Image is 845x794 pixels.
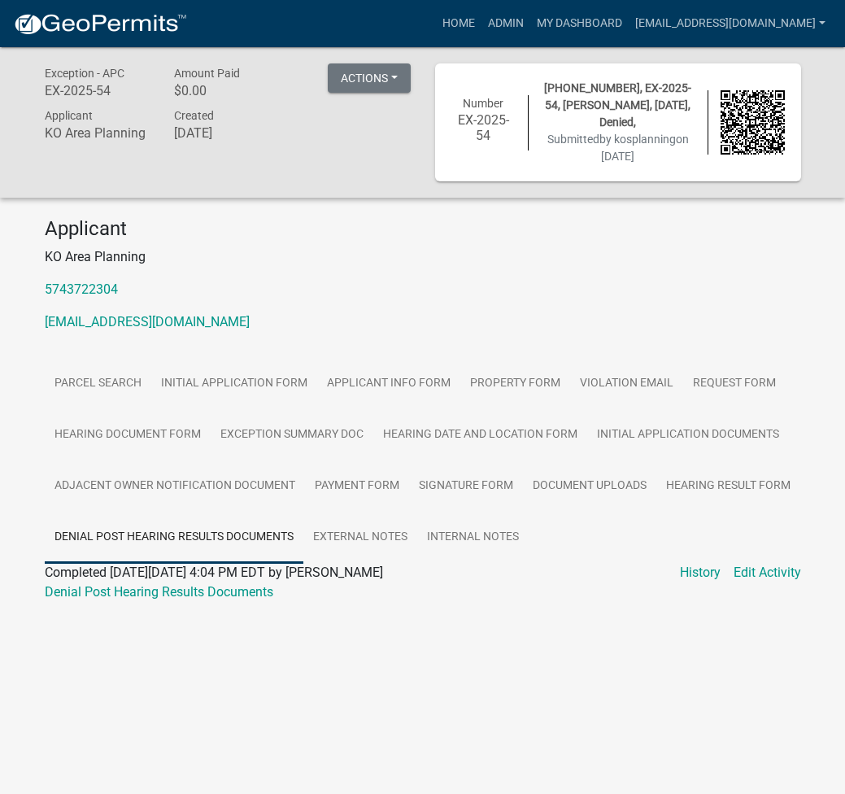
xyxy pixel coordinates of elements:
[45,281,118,297] a: 5743722304
[45,584,273,600] a: Denial Post Hearing Results Documents
[174,125,280,141] h6: [DATE]
[373,409,587,461] a: Hearing Date and Location Form
[570,358,683,410] a: Violation Email
[629,8,832,39] a: [EMAIL_ADDRESS][DOMAIN_NAME]
[45,67,124,80] span: Exception - APC
[45,460,305,513] a: Adjacent Owner Notification Document
[523,460,656,513] a: Document Uploads
[174,83,280,98] h6: $0.00
[409,460,523,513] a: Signature Form
[587,409,789,461] a: Initial Application Documents
[683,358,786,410] a: Request Form
[45,109,93,122] span: Applicant
[328,63,411,93] button: Actions
[305,460,409,513] a: Payment Form
[721,90,785,155] img: QR code
[45,565,383,580] span: Completed [DATE][DATE] 4:04 PM EDT by [PERSON_NAME]
[599,133,676,146] span: by kosplanning
[174,109,214,122] span: Created
[45,83,150,98] h6: EX-2025-54
[45,409,211,461] a: Hearing Document Form
[544,81,691,129] span: [PHONE_NUMBER], EX-2025-54, [PERSON_NAME], [DATE], Denied,
[451,112,516,143] h6: EX-2025-54
[151,358,317,410] a: Initial Application Form
[734,563,801,582] a: Edit Activity
[45,314,250,329] a: [EMAIL_ADDRESS][DOMAIN_NAME]
[211,409,373,461] a: Exception Summary Doc
[417,512,529,564] a: Internal Notes
[680,563,721,582] a: History
[45,358,151,410] a: Parcel search
[547,133,689,163] span: Submitted on [DATE]
[460,358,570,410] a: Property Form
[481,8,530,39] a: Admin
[45,512,303,564] a: Denial Post Hearing Results Documents
[530,8,629,39] a: My Dashboard
[45,125,150,141] h6: KO Area Planning
[463,97,503,110] span: Number
[317,358,460,410] a: Applicant Info Form
[174,67,240,80] span: Amount Paid
[436,8,481,39] a: Home
[303,512,417,564] a: External Notes
[45,247,801,267] p: KO Area Planning
[45,217,801,241] h4: Applicant
[656,460,800,513] a: Hearing Result Form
